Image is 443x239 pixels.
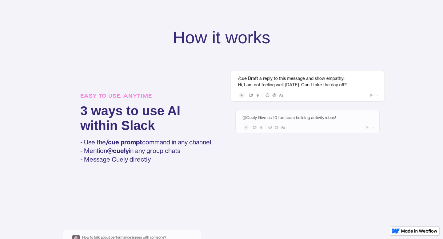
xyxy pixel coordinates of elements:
h5: EASY TO USE, ANYTIME [80,92,211,100]
div: /cue Draft a reply to this message and show empathy: Hi, I am not feeling well [DATE]. Can I take... [238,75,377,88]
p: - Use the command in any channel - Mention in any group chats - Message Cuely directly [80,138,211,164]
img: Made in Webflow [401,229,437,233]
h3: 3 ways to use AI within Slack [80,104,211,133]
h2: How it works [173,28,270,47]
div: @Cuely Give us 10 fun team building activity ideas! [242,115,372,120]
strong: @cuely [107,147,129,155]
strong: /cue prompt [106,138,142,146]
